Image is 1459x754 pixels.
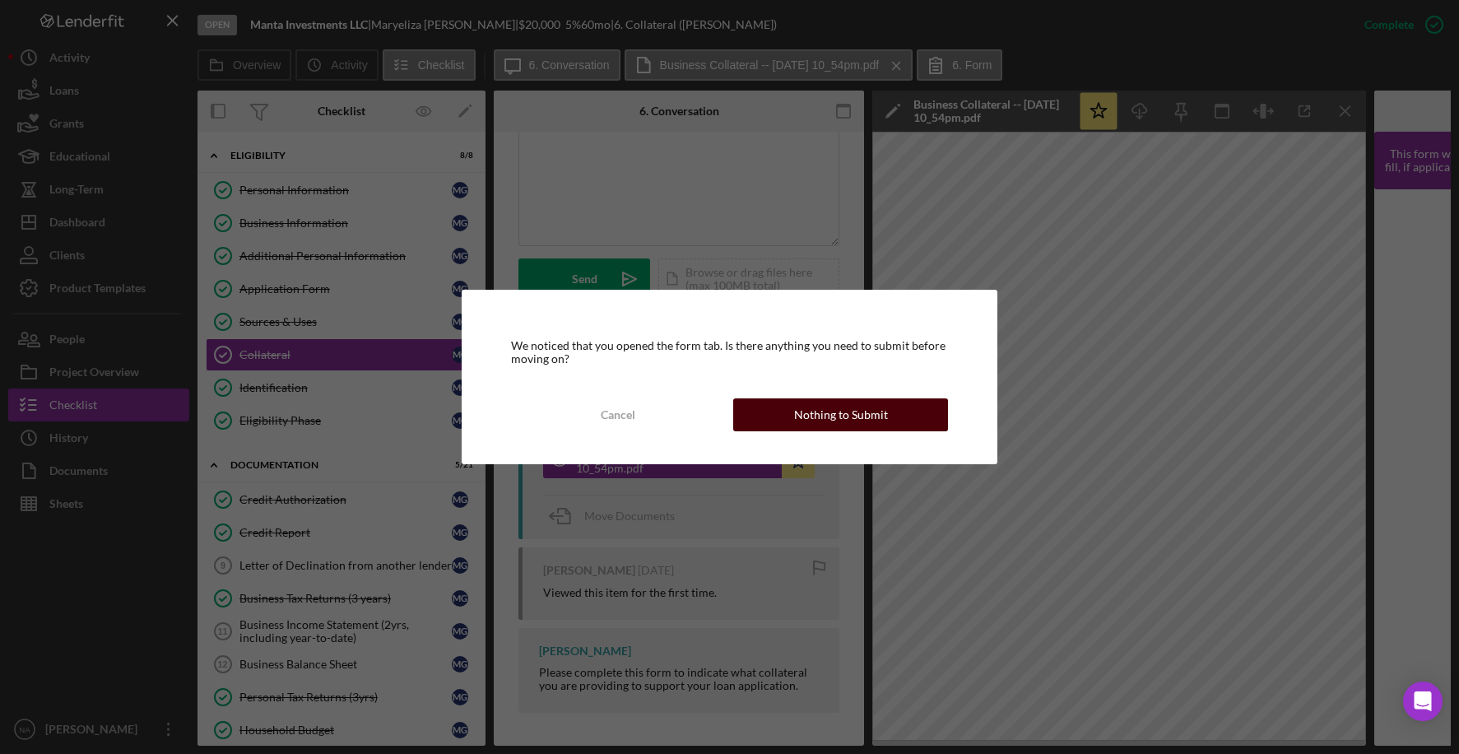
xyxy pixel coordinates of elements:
[733,398,948,431] button: Nothing to Submit
[601,398,635,431] div: Cancel
[794,398,888,431] div: Nothing to Submit
[511,339,949,365] div: We noticed that you opened the form tab. Is there anything you need to submit before moving on?
[1403,682,1443,721] div: Open Intercom Messenger
[511,398,726,431] button: Cancel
